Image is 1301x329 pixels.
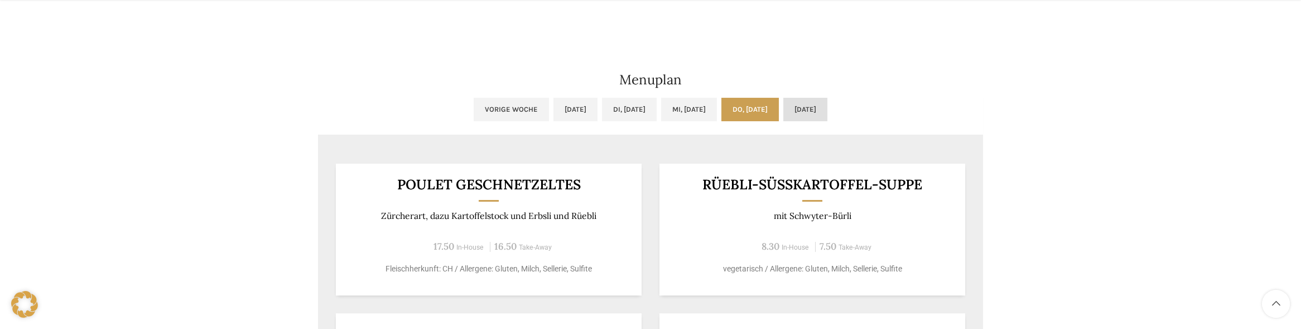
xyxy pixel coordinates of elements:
[350,178,628,192] h3: Poulet geschnetzeltes
[820,240,836,252] span: 7.50
[350,211,628,221] p: Zürcherart, dazu Kartoffelstock und Erbsli und Rüebli
[1262,290,1290,318] a: Scroll to top button
[474,98,549,121] a: Vorige Woche
[661,98,717,121] a: Mi, [DATE]
[456,244,484,251] span: In-House
[673,211,952,221] p: mit Schwyter-Bürli
[318,73,983,87] h2: Menuplan
[433,240,454,252] span: 17.50
[350,263,628,275] p: Fleischherkunft: CH / Allergene: Gluten, Milch, Sellerie, Sulfite
[602,98,657,121] a: Di, [DATE]
[762,240,779,252] span: 8.30
[721,98,779,121] a: Do, [DATE]
[782,244,809,251] span: In-House
[519,244,552,251] span: Take-Away
[494,240,517,252] span: 16.50
[673,178,952,192] h3: Rüebli-Süsskartoffel-Suppe
[553,98,598,121] a: [DATE]
[783,98,827,121] a: [DATE]
[839,244,871,251] span: Take-Away
[673,263,952,275] p: vegetarisch / Allergene: Gluten, Milch, Sellerie, Sulfite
